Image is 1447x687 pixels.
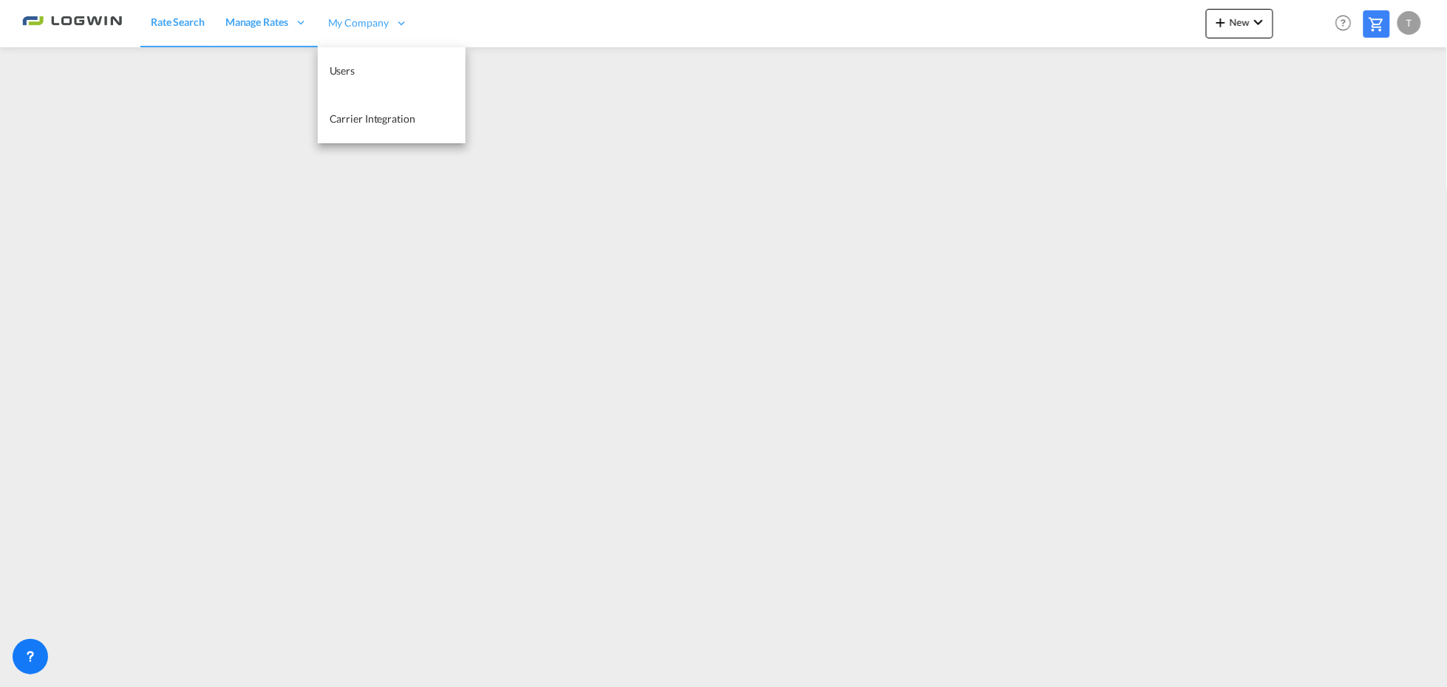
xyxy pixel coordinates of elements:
[1212,16,1267,28] span: New
[1212,13,1230,31] md-icon: icon-plus 400-fg
[318,95,466,143] a: Carrier Integration
[330,64,355,77] span: Users
[225,15,288,30] span: Manage Rates
[328,16,389,30] span: My Company
[1331,10,1363,37] div: Help
[1397,11,1421,35] div: T
[22,7,122,40] img: 2761ae10d95411efa20a1f5e0282d2d7.png
[1206,9,1273,38] button: icon-plus 400-fgNewicon-chevron-down
[1331,10,1356,35] span: Help
[151,16,205,28] span: Rate Search
[1250,13,1267,31] md-icon: icon-chevron-down
[330,112,415,125] span: Carrier Integration
[318,47,466,95] a: Users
